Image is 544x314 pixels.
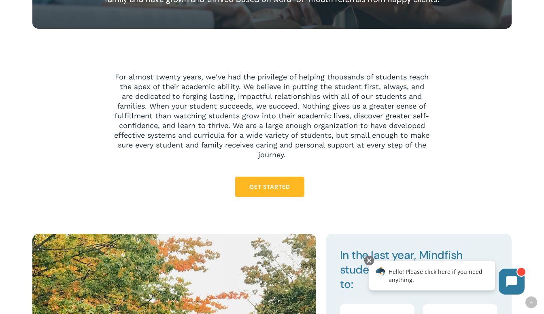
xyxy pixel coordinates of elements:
span: Get Started [249,183,290,191]
iframe: Chatbot [361,254,533,303]
a: Get Started [235,177,304,197]
span: In the last year, Mindfish students have been admitted to: [340,248,491,292]
p: For almost twenty years, we’ve had the privilege of helping thousands of students reach the apex ... [114,72,430,160]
